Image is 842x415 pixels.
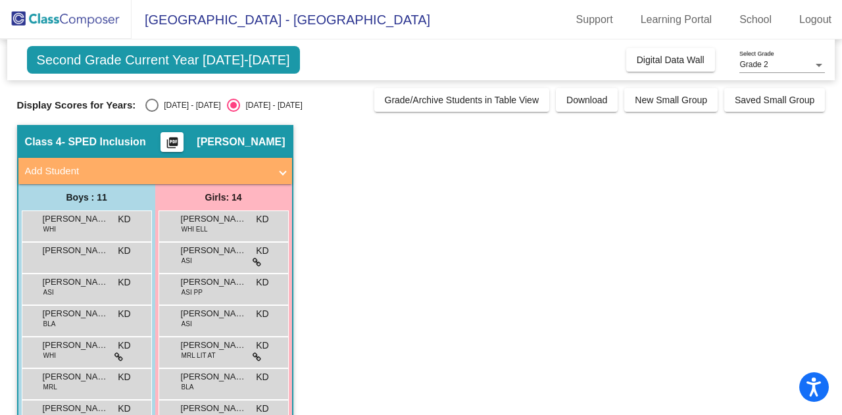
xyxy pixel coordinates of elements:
span: [PERSON_NAME] [181,339,247,352]
span: KD [118,370,130,384]
span: [PERSON_NAME] [43,276,109,289]
button: Saved Small Group [724,88,825,112]
span: KD [118,339,130,353]
mat-radio-group: Select an option [145,99,302,112]
mat-icon: picture_as_pdf [164,136,180,155]
span: KD [256,339,268,353]
span: [PERSON_NAME] [181,307,247,320]
span: KD [118,276,130,289]
span: Download [566,95,607,105]
span: KD [256,244,268,258]
span: WHI ELL [182,224,208,234]
a: School [729,9,782,30]
span: KD [118,212,130,226]
span: Class 4 [25,135,62,149]
span: [PERSON_NAME] [181,402,247,415]
span: KD [256,212,268,226]
span: [PERSON_NAME] [181,370,247,383]
span: [PERSON_NAME] [43,244,109,257]
span: Second Grade Current Year [DATE]-[DATE] [27,46,300,74]
span: [GEOGRAPHIC_DATA] - [GEOGRAPHIC_DATA] [132,9,430,30]
span: [PERSON_NAME] [181,276,247,289]
span: BLA [43,319,56,329]
a: Learning Portal [630,9,723,30]
span: Grade/Archive Students in Table View [385,95,539,105]
span: KD [118,307,130,321]
div: Boys : 11 [18,184,155,210]
span: [PERSON_NAME] [181,244,247,257]
button: Grade/Archive Students in Table View [374,88,550,112]
span: - SPED Inclusion [62,135,146,149]
button: Download [556,88,618,112]
span: Display Scores for Years: [17,99,136,111]
a: Support [566,9,624,30]
span: Saved Small Group [735,95,814,105]
span: ASI [182,319,192,329]
span: WHI [43,224,56,234]
span: ASI [182,256,192,266]
span: BLA [182,382,194,392]
mat-panel-title: Add Student [25,164,270,179]
span: [PERSON_NAME] [197,135,285,149]
button: New Small Group [624,88,718,112]
div: Girls: 14 [155,184,292,210]
span: Grade 2 [739,60,768,69]
span: [PERSON_NAME] [43,307,109,320]
span: WHI [43,351,56,360]
span: ASI [43,287,54,297]
mat-expansion-panel-header: Add Student [18,158,292,184]
a: Logout [789,9,842,30]
div: [DATE] - [DATE] [240,99,302,111]
span: [PERSON_NAME] [181,212,247,226]
button: Print Students Details [161,132,184,152]
span: [PERSON_NAME] [43,370,109,383]
span: New Small Group [635,95,707,105]
div: [DATE] - [DATE] [159,99,220,111]
span: KD [256,370,268,384]
span: MRL LIT AT [182,351,216,360]
span: [PERSON_NAME] [PERSON_NAME] [43,339,109,352]
span: KD [118,244,130,258]
span: ASI PP [182,287,203,297]
span: Digital Data Wall [637,55,705,65]
span: KD [256,276,268,289]
span: [PERSON_NAME] [43,212,109,226]
button: Digital Data Wall [626,48,715,72]
span: [PERSON_NAME] [43,402,109,415]
span: MRL [43,382,57,392]
span: KD [256,307,268,321]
